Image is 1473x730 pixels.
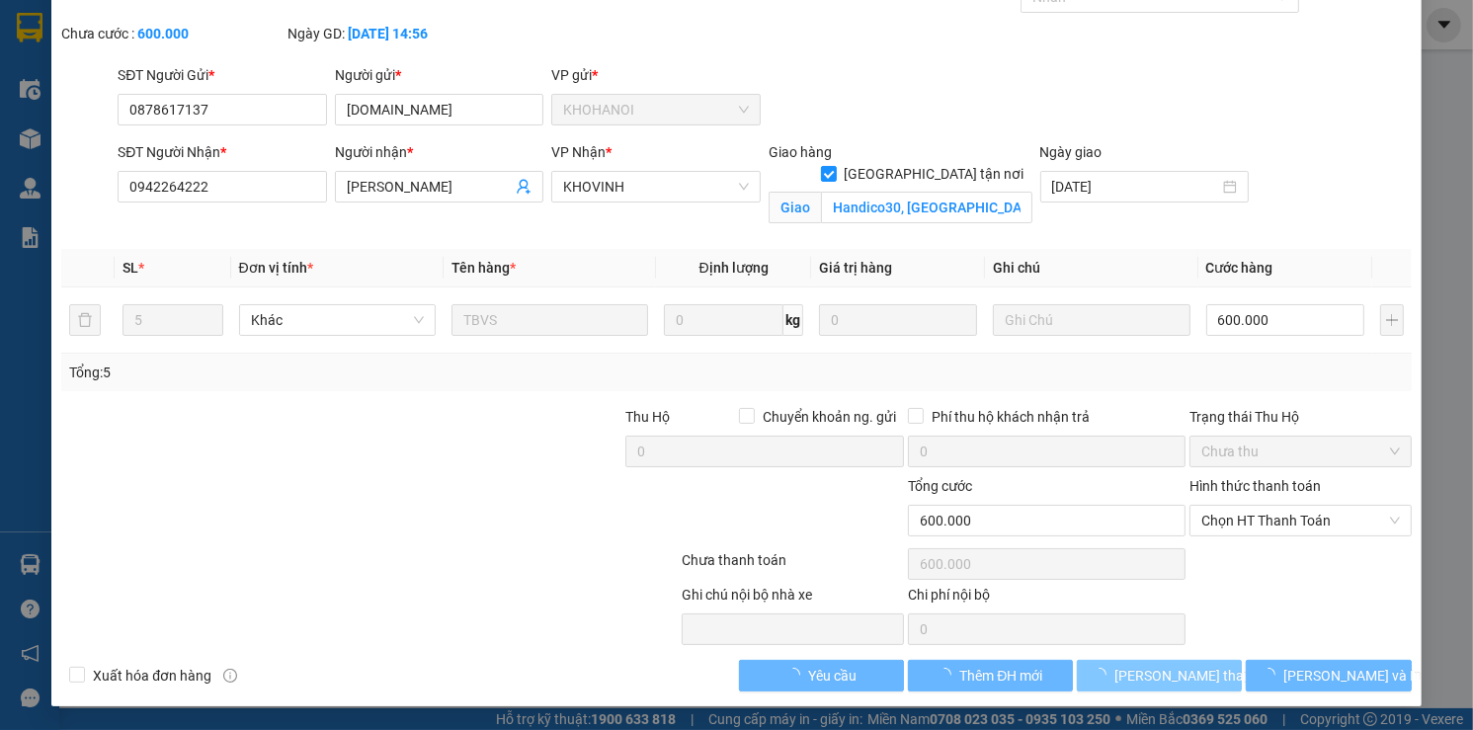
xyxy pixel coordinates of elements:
label: Hình thức thanh toán [1189,478,1321,494]
span: Yêu cầu [808,665,857,687]
div: Trạng thái Thu Hộ [1189,406,1411,428]
span: info-circle [223,669,237,683]
div: Chưa cước : [61,23,283,44]
span: Giá trị hàng [819,260,892,276]
button: plus [1380,304,1404,336]
span: Khác [251,305,424,335]
span: Giao [769,192,821,223]
span: Xuất hóa đơn hàng [85,665,219,687]
button: [PERSON_NAME] thay đổi [1077,660,1242,691]
span: user-add [516,179,532,195]
span: loading [938,668,959,682]
div: Tổng: 5 [69,362,569,383]
span: Chọn HT Thanh Toán [1201,506,1399,535]
span: Chưa thu [1201,437,1399,466]
span: Đơn vị tính [239,260,313,276]
label: Ngày giao [1040,144,1103,160]
span: Định lượng [699,260,769,276]
div: Ngày GD: [287,23,509,44]
div: VP gửi [551,64,761,86]
span: Tổng cước [908,478,972,494]
span: Thu Hộ [625,409,670,425]
button: [PERSON_NAME] và In [1246,660,1411,691]
span: [PERSON_NAME] thay đổi [1114,665,1272,687]
input: 0 [819,304,977,336]
div: Chưa thanh toán [680,549,905,584]
span: Giao hàng [769,144,832,160]
div: SĐT Người Gửi [118,64,327,86]
span: Chuyển khoản ng. gửi [755,406,904,428]
span: loading [1093,668,1114,682]
button: Yêu cầu [739,660,904,691]
button: Thêm ĐH mới [908,660,1073,691]
input: Ngày giao [1052,176,1220,198]
span: Phí thu hộ khách nhận trả [924,406,1098,428]
span: Cước hàng [1206,260,1273,276]
span: KHOVINH [563,172,749,202]
span: loading [786,668,808,682]
div: SĐT Người Nhận [118,141,327,163]
span: Thêm ĐH mới [959,665,1042,687]
div: Người nhận [335,141,544,163]
input: Ghi Chú [993,304,1189,336]
div: Người gửi [335,64,544,86]
th: Ghi chú [985,249,1197,287]
b: [DATE] 14:56 [348,26,428,41]
span: Tên hàng [451,260,516,276]
span: [GEOGRAPHIC_DATA] tận nơi [837,163,1032,185]
span: SL [123,260,138,276]
span: kg [783,304,803,336]
span: VP Nhận [551,144,606,160]
span: [PERSON_NAME] và In [1283,665,1422,687]
span: loading [1262,668,1283,682]
input: Giao tận nơi [821,192,1031,223]
div: Ghi chú nội bộ nhà xe [682,584,903,613]
div: Chi phí nội bộ [908,584,1187,613]
input: VD: Bàn, Ghế [451,304,648,336]
button: delete [69,304,101,336]
span: KHOHANOI [563,95,749,124]
b: 600.000 [137,26,189,41]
